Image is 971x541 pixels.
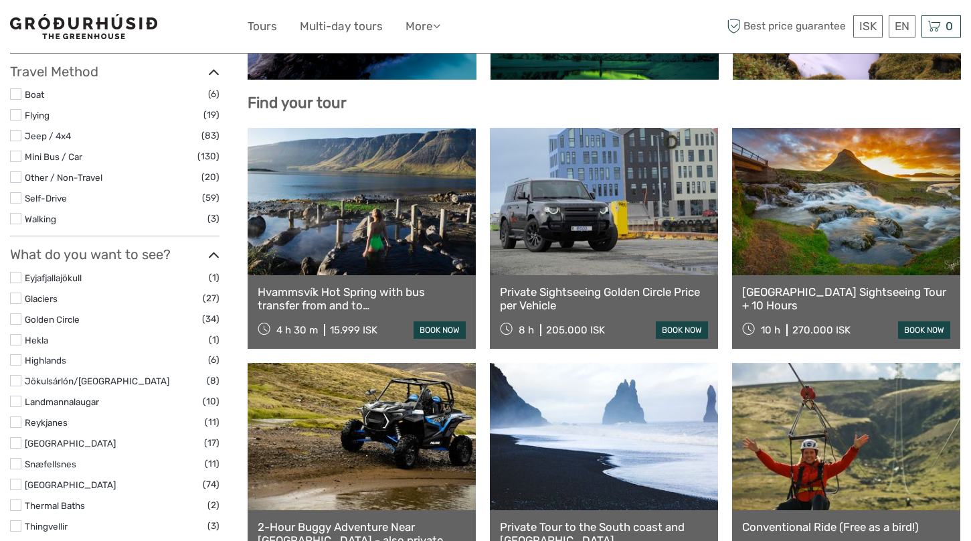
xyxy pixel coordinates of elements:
span: (2) [207,497,219,513]
div: 15.999 ISK [330,324,377,336]
a: Tours [248,17,277,36]
span: (3) [207,518,219,534]
span: 4 h 30 m [276,324,318,336]
a: Flying [25,110,50,121]
span: Best price guarantee [723,15,850,37]
span: (130) [197,149,219,164]
a: Mini Bus / Car [25,151,82,162]
a: Snæfellsnes [25,459,76,469]
a: Private Sightseeing Golden Circle Price per Vehicle [500,285,708,313]
span: (20) [201,169,219,185]
a: Self-Drive [25,193,67,204]
span: 8 h [519,324,534,336]
a: Walking [25,214,56,224]
span: (19) [203,107,219,123]
a: Hvammsvík Hot Spring with bus transfer from and to [GEOGRAPHIC_DATA] [258,285,466,313]
span: (10) [203,394,219,409]
span: (11) [205,414,219,430]
a: book now [414,321,466,339]
a: More [406,17,440,36]
a: Jeep / 4x4 [25,131,71,141]
a: book now [656,321,708,339]
span: (11) [205,456,219,471]
h3: Travel Method [10,64,219,80]
img: 1578-341a38b5-ce05-4595-9f3d-b8aa3718a0b3_logo_small.jpg [10,14,157,39]
span: 10 h [761,324,780,336]
span: (17) [204,435,219,451]
a: Glaciers [25,293,58,304]
a: Reykjanes [25,417,68,428]
a: [GEOGRAPHIC_DATA] Sightseeing Tour + 10 Hours [742,285,950,313]
span: (8) [207,373,219,388]
span: (1) [209,270,219,285]
span: (74) [203,477,219,492]
a: Other / Non-Travel [25,172,102,183]
h3: What do you want to see? [10,246,219,262]
a: Highlands [25,355,66,366]
span: ISK [859,19,877,33]
a: Thermal Baths [25,500,85,511]
div: 205.000 ISK [546,324,605,336]
a: book now [898,321,950,339]
a: [GEOGRAPHIC_DATA] [25,438,116,449]
a: Hekla [25,335,48,345]
div: 270.000 ISK [792,324,851,336]
b: Find your tour [248,94,347,112]
span: (27) [203,291,219,306]
a: [GEOGRAPHIC_DATA] [25,479,116,490]
a: Jökulsárlón/[GEOGRAPHIC_DATA] [25,376,169,386]
div: EN [889,15,915,37]
span: (3) [207,211,219,226]
a: Boat [25,89,44,100]
span: (83) [201,128,219,143]
a: Landmannalaugar [25,396,99,407]
span: (6) [208,86,219,102]
a: Eyjafjallajökull [25,273,82,283]
span: (59) [202,190,219,206]
span: (6) [208,352,219,368]
a: Multi-day tours [300,17,383,36]
span: (1) [209,332,219,347]
a: Golden Circle [25,314,80,325]
a: Conventional Ride (Free as a bird!) [742,520,950,534]
span: 0 [944,19,955,33]
a: Thingvellir [25,521,68,532]
span: (34) [202,311,219,327]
